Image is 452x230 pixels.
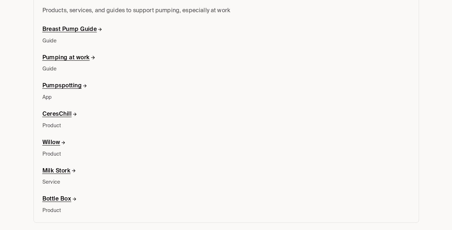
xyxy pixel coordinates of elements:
[42,138,66,148] a: Willow
[42,195,77,203] h6: Bottle Box
[42,139,66,147] h6: Willow
[42,94,88,101] span: App
[42,54,96,62] h6: Pumping at work
[42,82,88,90] h6: Pumpspotting
[42,26,103,33] h6: Breast Pump Guide
[42,179,77,185] span: Service
[42,151,66,157] span: Product
[42,111,78,118] h6: CeresChill
[42,38,103,44] span: Guide
[42,109,78,120] a: CeresChill
[42,24,103,35] a: Breast Pump Guide
[42,167,77,175] h6: Milk Stork
[42,53,96,63] a: Pumping at work
[42,66,96,72] span: Guide
[42,123,78,129] span: Product
[42,207,77,214] span: Product
[42,166,77,176] a: Milk Stork
[42,6,410,16] p: Products, services, and guides to support pumping, especially at work
[42,81,88,91] a: Pumpspotting
[42,194,77,204] a: Bottle Box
